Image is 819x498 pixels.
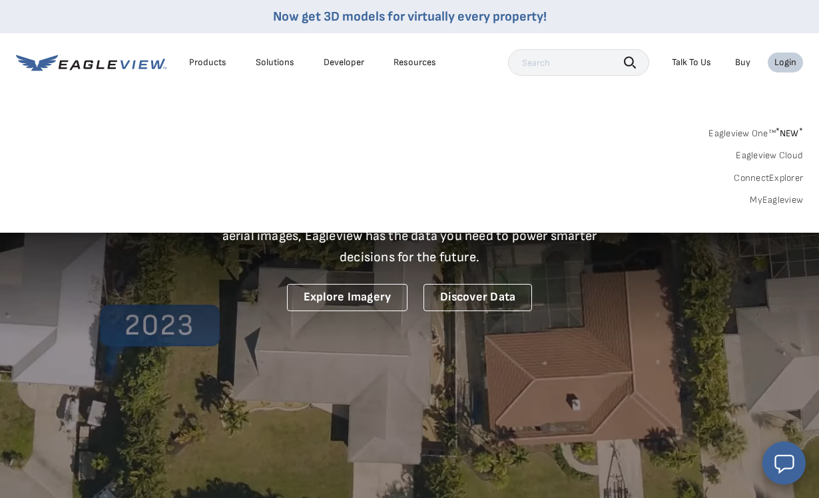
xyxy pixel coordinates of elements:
[672,57,711,68] div: Talk To Us
[394,57,436,68] div: Resources
[750,194,803,206] a: MyEagleview
[736,150,803,162] a: Eagleview Cloud
[206,204,613,268] p: A new era starts here. Built on more than 3.5 billion high-resolution aerial images, Eagleview ha...
[762,441,806,485] button: Open chat window
[189,57,226,68] div: Products
[708,124,803,139] a: Eagleview One™*NEW*
[774,57,796,68] div: Login
[735,57,750,68] a: Buy
[508,49,649,76] input: Search
[273,9,547,25] a: Now get 3D models for virtually every property!
[423,284,532,311] a: Discover Data
[287,284,408,311] a: Explore Imagery
[734,172,803,184] a: ConnectExplorer
[256,57,294,68] div: Solutions
[324,57,364,68] a: Developer
[776,128,803,139] span: NEW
